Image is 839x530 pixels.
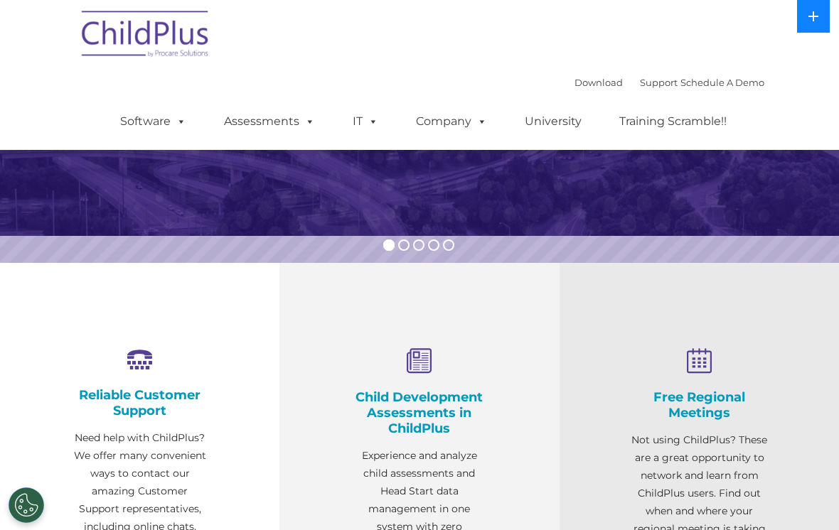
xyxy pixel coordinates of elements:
[402,107,501,136] a: Company
[351,389,488,436] h4: Child Development Assessments in ChildPlus
[575,77,623,88] a: Download
[75,1,217,72] img: ChildPlus by Procare Solutions
[71,387,208,418] h4: Reliable Customer Support
[106,107,201,136] a: Software
[511,107,596,136] a: University
[631,389,768,421] h4: Free Regional Meetings
[575,77,764,88] font: |
[338,107,392,136] a: IT
[210,107,329,136] a: Assessments
[605,107,741,136] a: Training Scramble!!
[680,77,764,88] a: Schedule A Demo
[640,77,678,88] a: Support
[9,487,44,523] button: Cookies Settings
